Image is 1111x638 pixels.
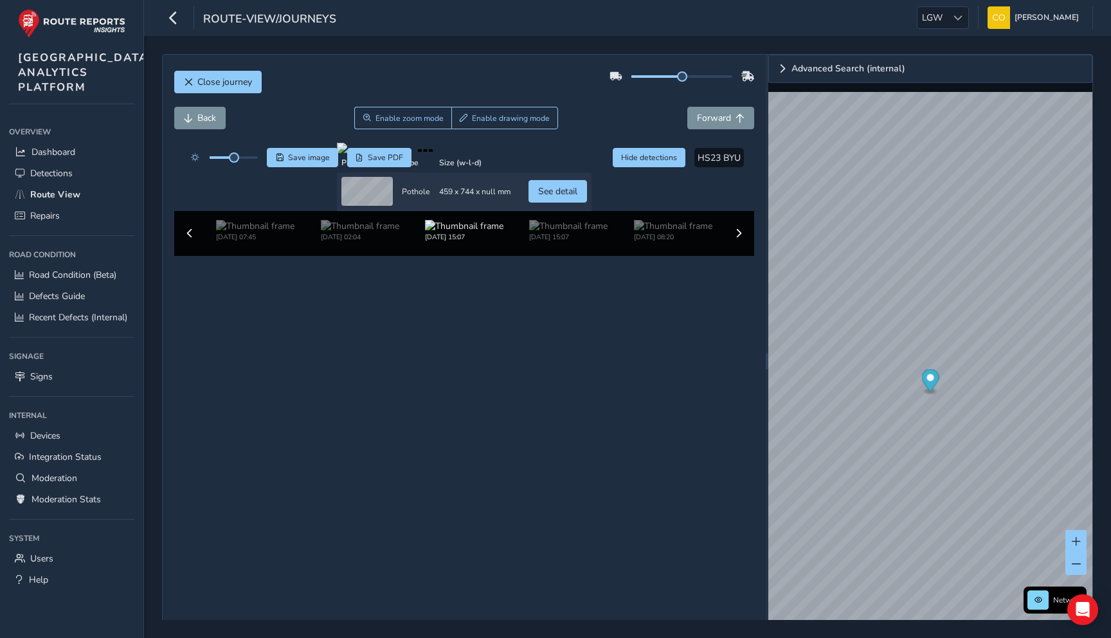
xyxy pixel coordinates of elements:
a: Route View [9,184,134,205]
span: Back [197,112,216,124]
button: Save [267,148,338,167]
div: Internal [9,406,134,425]
span: Users [30,552,53,565]
a: Integration Status [9,446,134,468]
div: Overview [9,122,134,141]
button: Zoom [354,107,451,129]
div: Signage [9,347,134,366]
div: System [9,529,134,548]
span: LGW [917,7,947,28]
img: rr logo [18,9,125,38]
span: Defects Guide [29,290,85,302]
span: HS23 BYU [698,152,741,164]
button: Close journey [174,71,262,93]
a: Expand [768,55,1092,83]
a: Recent Defects (Internal) [9,307,134,328]
span: Help [29,574,48,586]
span: Advanced Search (internal) [791,64,905,73]
span: [PERSON_NAME] [1015,6,1079,29]
div: [DATE] 15:07 [425,232,503,242]
a: Detections [9,163,134,184]
button: Forward [687,107,754,129]
a: Devices [9,425,134,446]
div: Open Intercom Messenger [1067,594,1098,625]
span: Moderation [32,472,77,484]
img: diamond-layout [988,6,1010,29]
span: Detections [30,167,73,179]
a: Repairs [9,205,134,226]
span: Road Condition (Beta) [29,269,116,281]
button: Hide detections [613,148,686,167]
button: [PERSON_NAME] [988,6,1083,29]
a: Users [9,548,134,569]
button: PDF [347,148,412,167]
span: Enable drawing mode [472,113,550,123]
button: Draw [451,107,559,129]
a: Dashboard [9,141,134,163]
button: Back [174,107,226,129]
span: [GEOGRAPHIC_DATA] ANALYTICS PLATFORM [18,50,153,95]
span: route-view/journeys [203,11,336,29]
img: Thumbnail frame [634,220,712,232]
span: Signs [30,370,53,383]
a: Road Condition (Beta) [9,264,134,286]
td: Pothole [397,172,435,211]
span: Repairs [30,210,60,222]
div: Road Condition [9,245,134,264]
span: Devices [30,430,60,442]
span: Hide detections [621,152,677,163]
span: Dashboard [32,146,75,158]
div: [DATE] 15:07 [529,232,608,242]
span: Enable zoom mode [375,113,444,123]
img: Thumbnail frame [216,220,294,232]
span: Route View [30,188,80,201]
div: [DATE] 08:20 [634,232,712,242]
a: Moderation [9,468,134,489]
img: Thumbnail frame [425,220,503,232]
a: Defects Guide [9,286,134,307]
a: Signs [9,366,134,387]
span: Forward [697,112,731,124]
span: Integration Status [29,451,102,463]
span: Network [1053,595,1083,605]
span: Save PDF [368,152,403,163]
a: Moderation Stats [9,489,134,510]
span: Moderation Stats [32,493,101,506]
a: Help [9,569,134,590]
span: Close journey [197,76,252,88]
div: [DATE] 02:04 [321,232,399,242]
div: Map marker [921,369,939,396]
span: See detail [538,185,577,197]
div: [DATE] 07:45 [216,232,294,242]
span: Save image [288,152,330,163]
span: Recent Defects (Internal) [29,311,127,324]
td: 459 x 744 x null mm [435,172,515,211]
button: See detail [528,180,587,203]
img: Thumbnail frame [529,220,608,232]
img: Thumbnail frame [321,220,399,232]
